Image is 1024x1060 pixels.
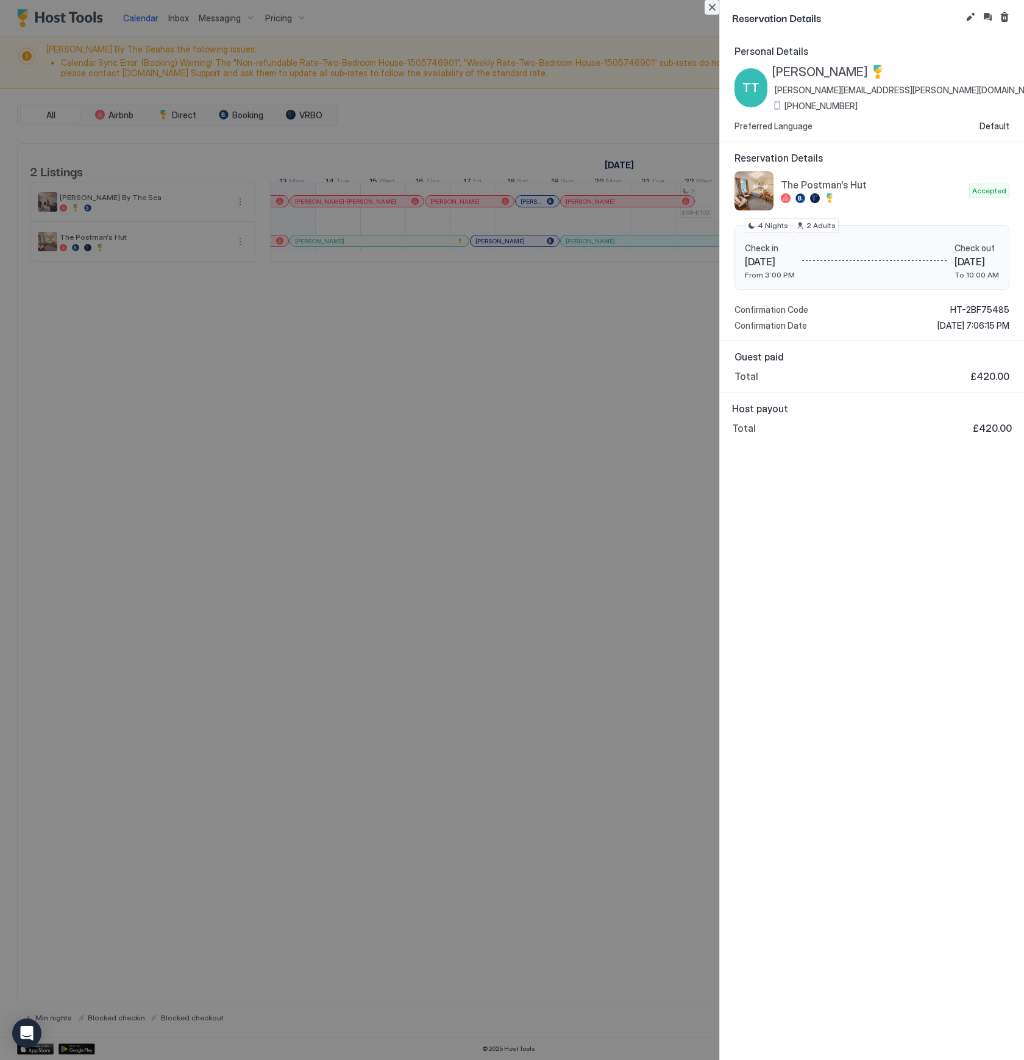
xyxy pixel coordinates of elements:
[734,121,812,132] span: Preferred Language
[734,304,808,315] span: Confirmation Code
[955,270,999,279] span: To 10:00 AM
[734,171,773,210] div: listing image
[732,403,1012,415] span: Host payout
[980,10,995,24] button: Inbox
[784,101,858,112] span: [PHONE_NUMBER]
[772,65,868,80] span: [PERSON_NAME]
[734,351,1009,363] span: Guest paid
[963,10,978,24] button: Edit reservation
[781,179,964,191] span: The Postman's Hut
[734,370,758,382] span: Total
[937,320,1009,331] span: [DATE] 7:06:15 PM
[734,320,807,331] span: Confirmation Date
[732,422,756,434] span: Total
[997,10,1012,24] button: Cancel reservation
[742,79,759,97] span: TT
[970,370,1009,382] span: £420.00
[980,121,1009,132] span: Default
[955,256,999,268] span: [DATE]
[12,1019,41,1048] div: Open Intercom Messenger
[758,220,788,231] span: 4 Nights
[972,185,1006,196] span: Accepted
[806,220,836,231] span: 2 Adults
[973,422,1012,434] span: £420.00
[745,243,795,254] span: Check in
[745,270,795,279] span: From 3:00 PM
[734,152,1009,164] span: Reservation Details
[745,256,795,268] span: [DATE]
[734,45,1009,57] span: Personal Details
[955,243,999,254] span: Check out
[950,304,1009,315] span: HT-2BF75485
[732,10,961,25] span: Reservation Details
